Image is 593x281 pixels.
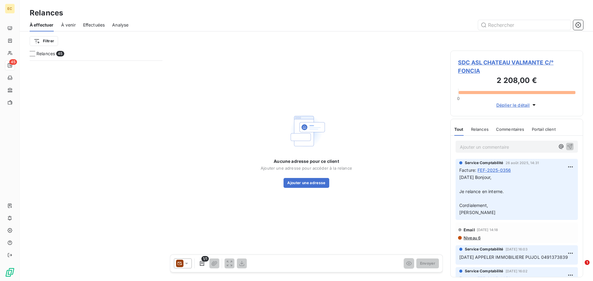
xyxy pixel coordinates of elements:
span: À venir [61,22,76,28]
h3: Relances [30,7,63,19]
button: Ajouter une adresse [284,178,329,188]
iframe: Intercom live chat [572,260,587,275]
span: 45 [56,51,64,56]
span: Déplier le détail [496,102,530,108]
span: [PERSON_NAME] [459,210,495,215]
span: 0 [457,96,460,101]
button: Déplier le détail [494,101,539,109]
span: Analyse [112,22,128,28]
div: EC [5,4,15,14]
span: Aucune adresse pour ce client [274,158,339,164]
span: 45 [9,59,17,65]
input: Rechercher [478,20,571,30]
button: Filtrer [30,36,58,46]
span: Je relance en interne. [459,189,504,194]
span: Relances [36,51,55,57]
span: Portail client [532,127,556,132]
span: Ajouter une adresse pour accéder à la relance [261,166,352,171]
span: SDC ASL CHATEAU VALMANTE C/° FONCIA [458,58,575,75]
span: Service Comptabilité [465,246,503,252]
span: Niveau 6 [463,235,481,240]
span: Relances [471,127,489,132]
h3: 2 208,00 € [458,75,575,87]
img: Empty state [287,111,326,151]
span: Email [464,227,475,232]
span: [DATE] 16:02 [506,269,528,273]
span: [DATE] 16:03 [506,247,528,251]
span: Service Comptabilité [465,268,503,274]
span: Service Comptabilité [465,160,503,166]
span: Effectuées [83,22,105,28]
span: À effectuer [30,22,54,28]
span: 1/1 [201,256,209,262]
span: 26 août 2025, 14:31 [506,161,539,165]
img: Logo LeanPay [5,267,15,277]
span: [DATE] 14:18 [477,228,498,232]
span: [DATE] Bonjour, [459,175,491,180]
div: grid [30,60,162,281]
span: Commentaires [496,127,524,132]
span: [DATE] APPELER IMMOBILIERE PUJOL 0491373839 [459,254,568,260]
button: Envoyer [416,258,439,268]
span: 1 [585,260,590,265]
span: Cordialement, [459,203,488,208]
span: FEF-2025-0356 [477,167,511,173]
span: Tout [454,127,464,132]
span: Facture : [459,167,476,173]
